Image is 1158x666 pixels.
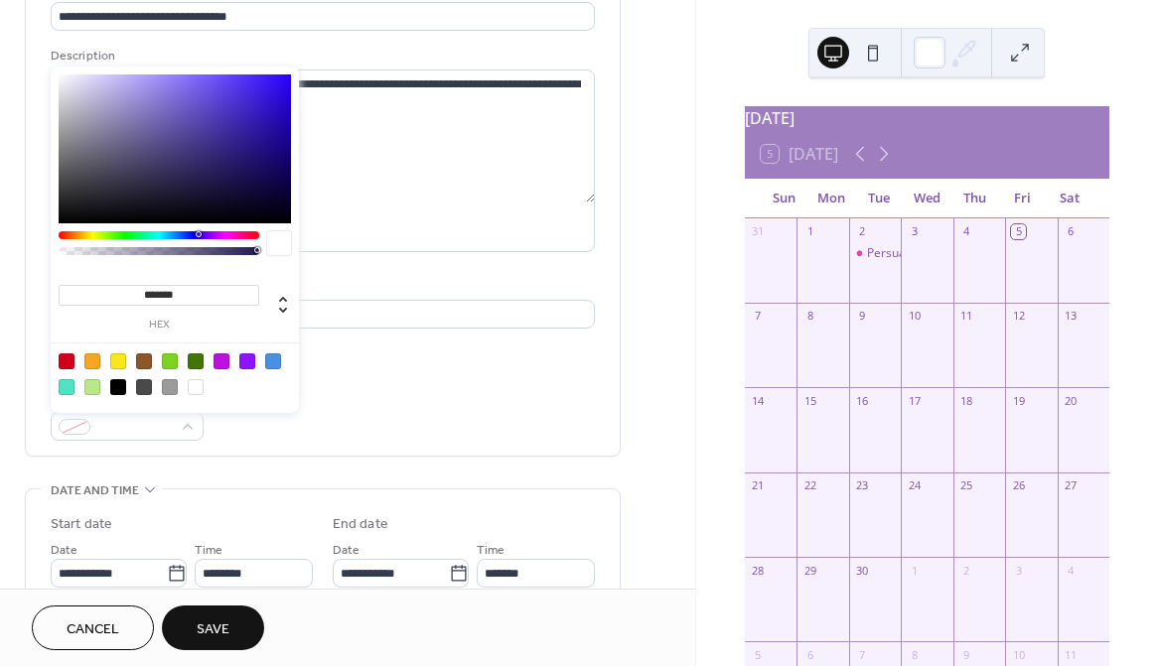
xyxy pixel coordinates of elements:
div: Mon [808,179,856,218]
div: #9013FE [239,353,255,369]
div: 13 [1064,309,1079,324]
div: 1 [907,563,922,578]
div: 8 [802,309,817,324]
div: 9 [959,647,974,662]
div: 6 [1064,224,1079,239]
div: 30 [855,563,870,578]
div: End date [333,514,388,535]
div: 20 [1064,393,1079,408]
div: 31 [751,224,766,239]
div: 18 [959,393,974,408]
div: #4A90E2 [265,353,281,369]
div: Sun [761,179,808,218]
div: 22 [802,478,817,493]
div: #000000 [110,379,126,395]
div: 10 [1011,647,1026,662]
div: 25 [959,478,974,493]
div: 12 [1011,309,1026,324]
div: 26 [1011,478,1026,493]
div: Thu [950,179,998,218]
div: Sat [1046,179,1093,218]
div: Start date [51,514,112,535]
div: #F8E71C [110,353,126,369]
div: #417505 [188,353,204,369]
button: Cancel [32,605,154,650]
div: 28 [751,563,766,578]
div: 3 [907,224,922,239]
div: Description [51,46,591,67]
div: Tue [855,179,903,218]
span: Time [477,540,505,561]
div: 11 [1064,647,1079,662]
div: 3 [1011,563,1026,578]
div: [DATE] [745,106,1109,130]
div: #D0021B [59,353,74,369]
div: 17 [907,393,922,408]
div: 8 [907,647,922,662]
div: 6 [802,647,817,662]
span: Date [51,540,77,561]
div: 4 [959,224,974,239]
div: 21 [751,478,766,493]
div: Fri [998,179,1046,218]
div: #BD10E0 [214,353,229,369]
div: Wed [903,179,950,218]
div: #9B9B9B [162,379,178,395]
div: 19 [1011,393,1026,408]
div: 23 [855,478,870,493]
div: 11 [959,309,974,324]
span: Time [195,540,222,561]
span: Date and time [51,480,139,501]
div: 2 [855,224,870,239]
div: 7 [751,309,766,324]
div: 9 [855,309,870,324]
div: #FFFFFF [188,379,204,395]
div: Persuasive Letter Writing Workshop [849,245,901,262]
div: #B8E986 [84,379,100,395]
div: Location [51,276,591,297]
div: 7 [855,647,870,662]
button: Save [162,605,264,650]
div: 5 [751,647,766,662]
span: Date [333,540,360,561]
div: 4 [1064,563,1079,578]
div: #50E3C2 [59,379,74,395]
div: 1 [802,224,817,239]
div: 15 [802,393,817,408]
label: hex [59,320,259,331]
div: 5 [1011,224,1026,239]
div: 16 [855,393,870,408]
div: Persuasive Letter Writing Workshop [867,245,1065,262]
div: #F5A623 [84,353,100,369]
div: #4A4A4A [136,379,152,395]
div: 14 [751,393,766,408]
div: 29 [802,563,817,578]
span: Cancel [67,619,119,640]
div: #8B572A [136,353,152,369]
div: 27 [1064,478,1079,493]
div: 24 [907,478,922,493]
div: #7ED321 [162,353,178,369]
div: 2 [959,563,974,578]
span: Save [197,619,229,640]
div: 10 [907,309,922,324]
